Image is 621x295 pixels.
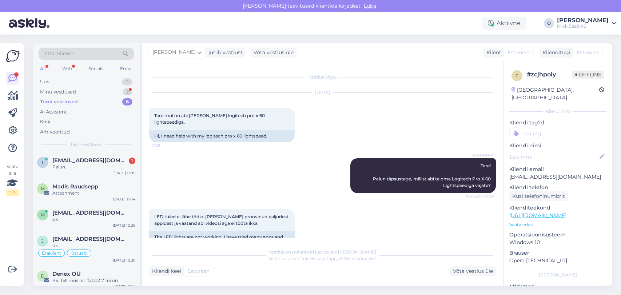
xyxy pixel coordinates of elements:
[509,257,606,264] p: Opera [TECHNICAL_ID]
[114,170,135,176] div: [DATE] 11:05
[557,17,617,29] a: [PERSON_NAME]Klick Eesti AS
[154,214,290,226] span: LED tuled ei lähe tööle. [PERSON_NAME] proovinud paljudest äppidest ja vaatand abi videosi aga ei...
[206,49,243,56] div: juhib vestlust
[509,249,606,257] p: Brauser
[511,86,599,101] div: [GEOGRAPHIC_DATA], [GEOGRAPHIC_DATA]
[52,216,135,223] div: ok
[268,256,377,261] span: Vestluse ülevõtmiseks vajutage
[151,143,179,148] span: 17:29
[61,64,73,73] div: Web
[52,242,135,249] div: ok
[509,222,606,228] p: Vaata edasi ...
[509,239,606,246] p: Windows 10
[42,160,43,165] span: i
[52,236,128,242] span: juhakleh@gmail.com
[122,98,132,105] div: 6
[113,196,135,202] div: [DATE] 11:04
[113,258,135,263] div: [DATE] 10:26
[540,49,570,56] div: Klienditugi
[509,283,606,290] p: Märkmed
[466,152,494,158] span: AI Assistent
[122,78,132,85] div: 0
[39,64,47,73] div: All
[41,186,45,191] span: M
[577,49,599,56] span: Estonian
[269,249,376,255] span: Vestlus on määratud kasutajale [PERSON_NAME]
[149,231,295,250] div: The LED lights are not working. I have tried many apps and watched help videos but they still don...
[509,108,606,115] div: Kliendi info
[52,183,98,190] span: Madis Raudsepp
[129,158,135,164] div: 1
[544,18,554,28] div: O
[509,231,606,239] p: Operatsioonisüsteem
[40,78,49,85] div: Uus
[152,48,196,56] span: [PERSON_NAME]
[483,49,501,56] div: Klient
[509,119,606,127] p: Kliendi tag'id
[509,128,606,139] input: Lisa tag
[6,49,20,63] img: Askly Logo
[52,210,128,216] span: marcocerta@hotmail.com
[482,17,526,30] div: Aktiivne
[52,271,81,277] span: Denex OÜ
[572,71,604,79] span: Offline
[41,212,45,218] span: m
[71,251,88,255] span: Ostuabi
[70,141,103,148] span: Tiimi vestlused
[466,194,494,199] span: Nähtud ✓ 17:29
[6,163,19,196] div: Vaata siia
[41,273,44,279] span: D
[510,153,598,161] input: Lisa nimi
[149,74,496,80] div: Vestlus algas
[52,157,128,164] span: ivoideon@gmail.com
[40,108,67,116] div: AI Assistent
[509,166,606,173] p: Kliendi email
[507,49,530,56] span: Estonian
[187,267,210,275] span: Estonian
[45,50,74,57] span: Otsi kliente
[87,64,105,73] div: Socials
[149,130,295,142] div: Hi, I need help with my logitech pro x 60 lightspeed.
[509,184,606,191] p: Kliendi telefon
[40,98,78,105] div: Tiimi vestlused
[42,251,61,255] span: Eraklient
[509,204,606,212] p: Klienditeekond
[515,73,518,78] span: z
[509,212,566,219] a: [URL][DOMAIN_NAME]
[509,142,606,150] p: Kliendi nimi
[509,272,606,278] div: [PERSON_NAME]
[557,17,609,23] div: [PERSON_NAME]
[119,64,134,73] div: Email
[337,256,377,261] i: „Võtke vestlus üle”
[251,48,296,57] div: Võta vestlus üle
[40,88,76,96] div: Minu vestlused
[149,267,181,275] div: Kliendi keel
[123,88,132,96] div: 2
[509,191,568,201] div: Küsi telefoninumbrit
[113,223,135,228] div: [DATE] 10:26
[509,173,606,181] p: [EMAIL_ADDRESS][DOMAIN_NAME]
[40,118,51,125] div: Kõik
[450,266,496,276] div: Võta vestlus üle
[114,284,135,289] div: [DATE] 6:34
[40,128,70,136] div: Arhiveeritud
[52,164,135,170] div: Palun.
[6,190,19,196] div: 1 / 3
[149,89,496,96] div: [DATE]
[154,113,266,125] span: Tere mul on abi [PERSON_NAME] logitech pro x 60 lightspeediga.
[557,23,609,29] div: Klick Eesti AS
[362,3,378,9] span: Luba
[52,277,135,284] div: Re: Tellimus nr. #200217143 on
[527,70,572,79] div: # zcjhpoiy
[41,238,44,244] span: j
[52,190,135,196] div: Attachment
